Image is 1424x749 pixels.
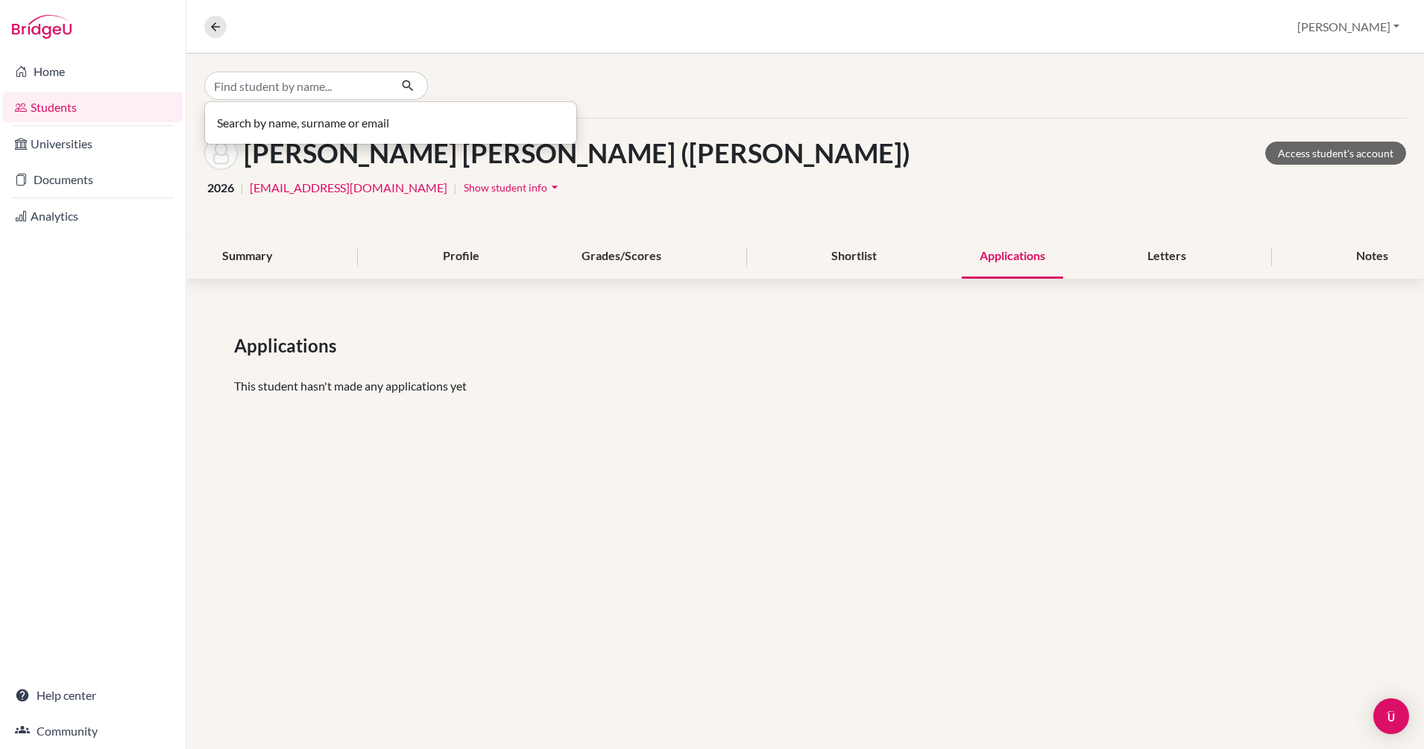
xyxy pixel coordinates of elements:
[250,179,447,197] a: [EMAIL_ADDRESS][DOMAIN_NAME]
[1130,235,1204,279] div: Letters
[3,201,183,231] a: Analytics
[234,377,1376,395] p: This student hasn't made any applications yet
[204,136,238,170] img: Gia Bach (Tom) Nguyen's avatar
[463,176,563,199] button: Show student infoarrow_drop_down
[3,680,183,710] a: Help center
[244,137,910,169] h1: [PERSON_NAME] [PERSON_NAME] ([PERSON_NAME])
[425,235,497,279] div: Profile
[3,716,183,746] a: Community
[240,179,244,197] span: |
[813,235,895,279] div: Shortlist
[547,180,562,195] i: arrow_drop_down
[234,332,342,359] span: Applications
[1373,698,1409,734] div: Open Intercom Messenger
[204,72,389,100] input: Find student by name...
[453,179,457,197] span: |
[3,129,183,159] a: Universities
[3,165,183,195] a: Documents
[564,235,679,279] div: Grades/Scores
[1338,235,1406,279] div: Notes
[464,181,547,194] span: Show student info
[1291,13,1406,41] button: [PERSON_NAME]
[3,57,183,86] a: Home
[217,114,564,132] p: Search by name, surname or email
[1265,142,1406,165] a: Access student's account
[962,235,1063,279] div: Applications
[3,92,183,122] a: Students
[12,15,72,39] img: Bridge-U
[207,179,234,197] span: 2026
[204,235,291,279] div: Summary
